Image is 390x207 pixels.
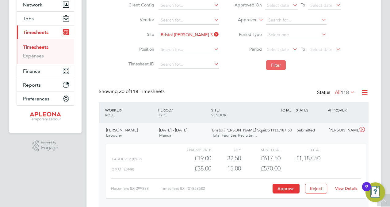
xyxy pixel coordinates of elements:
span: / [171,107,173,112]
div: APPROVER [326,104,358,115]
input: Search for... [159,16,219,25]
span: Total Facilities Recruitm… [212,133,257,138]
div: Submitted [294,125,326,135]
button: Approve [273,184,300,193]
input: Search for... [159,45,219,54]
div: 9 [365,187,368,195]
div: Sub Total [241,146,281,153]
input: Search for... [159,60,219,69]
div: 15.00 [211,163,241,174]
div: QTY [211,146,241,153]
label: Site [127,32,154,37]
label: Approver [229,17,257,23]
span: [DATE] - [DATE] [159,127,187,133]
label: Period [234,46,262,52]
div: Charge rate [172,146,211,153]
div: STATUS [294,104,326,115]
div: £19.00 [172,153,211,163]
div: £617.50 [241,153,281,163]
button: Finance [17,64,74,78]
div: Timesheets [17,39,74,64]
span: Jobs [23,16,34,21]
span: Timesheets [23,29,48,35]
a: Expenses [23,53,44,59]
button: Preferences [17,92,74,105]
span: Finance [23,68,40,74]
div: Total [281,146,320,153]
div: 32.50 [211,153,241,163]
a: Timesheets [23,44,48,50]
a: Powered byEngage [32,140,59,152]
button: Reports [17,78,74,92]
button: Timesheets [17,25,74,39]
div: WORKER [104,104,157,120]
input: Search for... [266,16,327,25]
input: Search for... [159,31,219,39]
label: Vendor [127,17,154,22]
button: Jobs [17,12,74,25]
div: Status [317,88,356,97]
button: Filter [266,60,286,70]
div: Showing [99,88,166,95]
div: £570.00 [241,163,281,174]
div: SITE [210,104,263,120]
span: Reports [23,82,41,88]
span: 30 of [119,88,130,95]
input: Search for... [159,1,219,10]
a: Go to home page [17,112,74,122]
label: Approved On [234,2,262,8]
span: TYPE [158,112,167,117]
span: 118 Timesheets [119,88,165,95]
span: To [299,1,307,9]
span: Select date [310,47,332,52]
div: Placement ID: 299888 [111,184,161,193]
span: £1,187.50 [296,154,320,162]
span: Network [23,2,42,8]
label: Timesheet ID [127,61,154,67]
span: ROLE [105,112,114,117]
div: £1,187.50 [262,125,294,135]
span: 2 x OT (£/HR) [112,167,134,171]
span: Labourer [106,133,122,138]
span: [PERSON_NAME] [106,127,138,133]
span: / [121,107,122,112]
button: Open Resource Center, 9 new notifications [365,182,385,202]
span: / [219,107,220,112]
label: Period Type [234,32,262,37]
label: All [335,89,355,96]
span: labourer (£/HR) [112,157,142,161]
span: Select date [267,2,289,8]
span: Preferences [23,96,49,102]
button: Reject [305,184,327,193]
span: Bristol [PERSON_NAME] Squibb Ph… [212,127,279,133]
span: Select date [267,47,289,52]
img: apleona-logo-retina.png [30,112,61,122]
input: Select one [266,31,327,39]
a: View Details [335,186,357,191]
div: Timesheet ID: TS1828682 [161,184,271,193]
div: £38.00 [172,163,211,174]
span: VENDOR [211,112,226,117]
div: [PERSON_NAME] [326,125,358,135]
span: TOTAL [280,107,291,112]
span: Powered by [41,140,58,145]
span: 118 [341,89,349,96]
span: Select date [310,2,332,8]
span: Manual [159,133,172,138]
span: Engage [41,145,58,150]
div: PERIOD [157,104,210,120]
label: Position [127,46,154,52]
span: To [299,45,307,53]
label: Client Config [127,2,154,8]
